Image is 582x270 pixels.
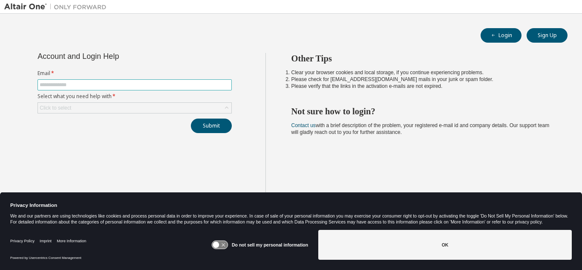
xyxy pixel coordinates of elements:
a: Contact us [291,122,316,128]
h2: Other Tips [291,53,553,64]
span: with a brief description of the problem, your registered e-mail id and company details. Our suppo... [291,122,550,135]
li: Clear your browser cookies and local storage, if you continue experiencing problems. [291,69,553,76]
li: Please check for [EMAIL_ADDRESS][DOMAIN_NAME] mails in your junk or spam folder. [291,76,553,83]
button: Sign Up [527,28,568,43]
button: Submit [191,119,232,133]
label: Select what you need help with [37,93,232,100]
div: Account and Login Help [37,53,193,60]
img: Altair One [4,3,111,11]
div: Click to select [40,105,71,111]
li: Please verify that the links in the activation e-mails are not expired. [291,83,553,90]
button: Login [481,28,521,43]
label: Email [37,70,232,77]
div: Click to select [38,103,231,113]
h2: Not sure how to login? [291,106,553,117]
